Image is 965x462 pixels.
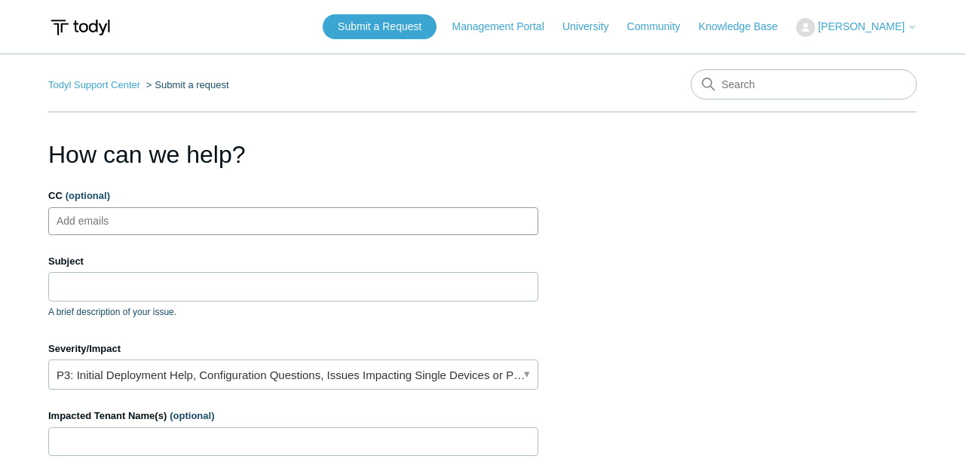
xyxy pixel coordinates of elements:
img: Todyl Support Center Help Center home page [48,14,112,41]
a: Management Portal [452,19,559,35]
a: Todyl Support Center [48,79,140,90]
h1: How can we help? [48,136,538,173]
a: P3: Initial Deployment Help, Configuration Questions, Issues Impacting Single Devices or Past Out... [48,360,538,390]
a: Knowledge Base [699,19,793,35]
span: (optional) [170,410,214,421]
p: A brief description of your issue. [48,305,538,319]
button: [PERSON_NAME] [796,18,917,37]
input: Search [691,69,917,99]
input: Add emails [51,210,141,232]
a: Submit a Request [323,14,437,39]
label: Severity/Impact [48,341,538,356]
li: Submit a request [143,79,229,90]
label: CC [48,188,538,203]
a: Community [627,19,696,35]
span: [PERSON_NAME] [818,20,905,32]
a: University [562,19,623,35]
li: Todyl Support Center [48,79,143,90]
span: (optional) [66,190,110,201]
label: Subject [48,254,538,269]
label: Impacted Tenant Name(s) [48,408,538,424]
